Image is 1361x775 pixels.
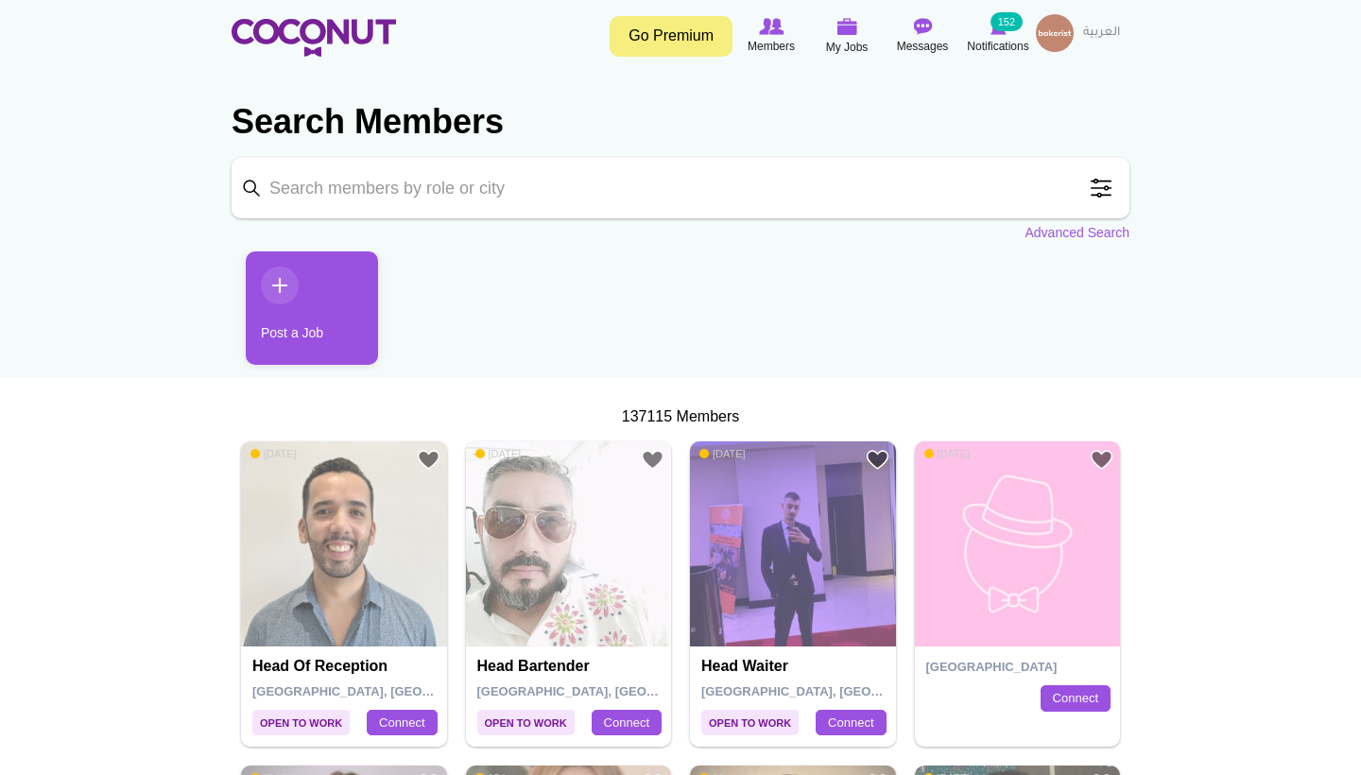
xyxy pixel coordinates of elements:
[913,18,932,35] img: Messages
[960,14,1036,58] a: Notifications Notifications 152
[885,14,960,58] a: Messages Messages
[733,14,809,58] a: Browse Members Members
[701,658,889,675] h4: Head Waiter
[252,684,522,698] span: [GEOGRAPHIC_DATA], [GEOGRAPHIC_DATA]
[866,448,889,472] a: Add to Favourites
[1090,448,1113,472] a: Add to Favourites
[759,18,784,35] img: Browse Members
[610,16,732,57] a: Go Premium
[924,447,971,460] span: [DATE]
[417,448,440,472] a: Add to Favourites
[991,18,1007,35] img: Notifications
[232,251,364,379] li: 1 / 1
[246,251,378,365] a: Post a Job
[232,406,1129,428] div: 137115 Members
[232,99,1129,145] h2: Search Members
[641,448,664,472] a: Add to Favourites
[967,37,1028,56] span: Notifications
[809,14,885,59] a: My Jobs My Jobs
[477,710,575,735] span: Open to Work
[826,38,869,57] span: My Jobs
[252,658,440,675] h4: Head of Reception
[1041,685,1111,712] a: Connect
[926,660,1058,674] span: [GEOGRAPHIC_DATA]
[1074,14,1129,52] a: العربية
[477,684,747,698] span: [GEOGRAPHIC_DATA], [GEOGRAPHIC_DATA]
[250,447,297,460] span: [DATE]
[477,658,665,675] h4: Head Bartender
[232,19,396,57] img: Home
[701,710,799,735] span: Open to Work
[701,684,971,698] span: [GEOGRAPHIC_DATA], [GEOGRAPHIC_DATA]
[836,18,857,35] img: My Jobs
[232,158,1129,218] input: Search members by role or city
[748,37,795,56] span: Members
[699,447,746,460] span: [DATE]
[1025,223,1129,242] a: Advanced Search
[367,710,437,736] a: Connect
[252,710,350,735] span: Open to Work
[991,12,1023,31] small: 152
[816,710,886,736] a: Connect
[897,37,949,56] span: Messages
[475,447,522,460] span: [DATE]
[592,710,662,736] a: Connect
